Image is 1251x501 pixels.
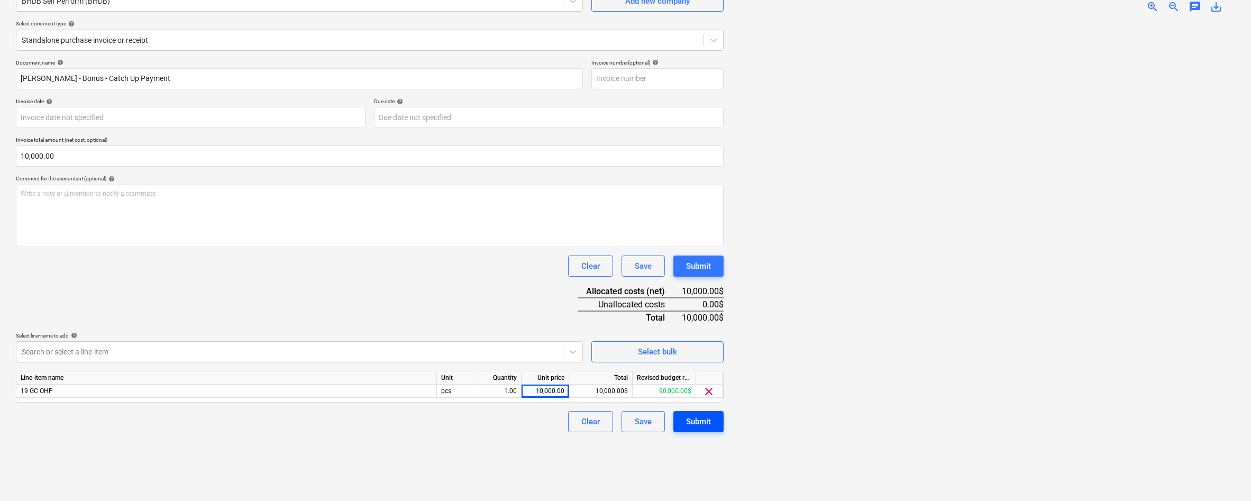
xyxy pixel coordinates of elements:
div: 1.00 [483,385,517,398]
span: help [395,98,403,105]
div: Total [578,311,682,324]
span: help [55,59,63,66]
div: Clear [581,415,600,429]
div: Invoice date [16,98,366,105]
div: Unit [437,371,479,385]
div: 10,000.00$ [682,285,724,298]
div: Allocated costs (net) [578,285,682,298]
span: help [650,59,659,66]
input: Invoice total amount (net cost, optional) [16,145,724,167]
div: Quantity [479,371,522,385]
div: Unit price [522,371,569,385]
div: Save [635,259,652,273]
button: Submit [673,411,724,432]
div: 10,000.00 [526,385,564,398]
button: Clear [568,411,613,432]
div: Select line-items to add [16,332,583,339]
div: Select document type [16,20,724,27]
div: Submit [686,415,711,429]
span: save_alt [1210,1,1222,13]
span: clear [703,385,716,398]
button: Clear [568,256,613,277]
span: zoom_in [1146,1,1159,13]
button: Save [622,256,665,277]
div: Due date [374,98,724,105]
p: Invoice total amount (net cost, optional) [16,136,724,145]
div: Select bulk [638,345,677,359]
input: Document name [16,68,583,89]
span: chat [1189,1,1201,13]
span: help [44,98,52,105]
div: Total [569,371,633,385]
button: Select bulk [591,341,724,362]
button: Submit [673,256,724,277]
div: Save [635,415,652,429]
span: help [106,176,115,182]
input: Invoice date not specified [16,107,366,128]
button: Save [622,411,665,432]
span: help [69,332,77,339]
div: Comment for the accountant (optional) [16,175,724,182]
div: Revised budget remaining [633,371,696,385]
div: 10,000.00$ [682,311,724,324]
div: Submit [686,259,711,273]
div: pcs [437,385,479,398]
div: Clear [581,259,600,273]
span: help [66,21,75,27]
input: Due date not specified [374,107,724,128]
span: 19 GC OHP [21,387,53,395]
div: Unallocated costs [578,298,682,311]
span: zoom_out [1167,1,1180,13]
div: 90,000.00$ [633,385,696,398]
div: 0.00$ [682,298,724,311]
input: Invoice number [591,68,724,89]
div: Line-item name [16,371,437,385]
iframe: Chat Widget [1198,450,1251,501]
div: 10,000.00$ [569,385,633,398]
div: Document name [16,59,583,66]
div: Invoice number (optional) [591,59,724,66]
